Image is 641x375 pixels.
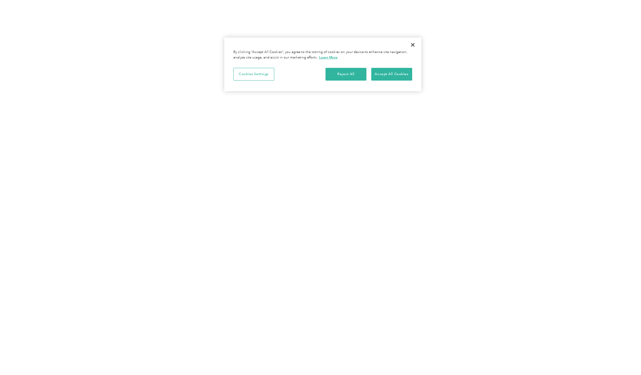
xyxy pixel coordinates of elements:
button: Close [406,38,419,51]
button: Accept All Cookies [371,68,412,81]
div: By clicking “Accept All Cookies”, you agree to the storing of cookies on your device to enhance s... [233,50,412,60]
div: Privacy [224,38,421,91]
button: Reject All [326,68,366,81]
a: More information about your privacy, opens in a new tab [319,55,338,59]
div: Cookie banner [224,38,421,91]
button: Cookies Settings [233,68,274,81]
